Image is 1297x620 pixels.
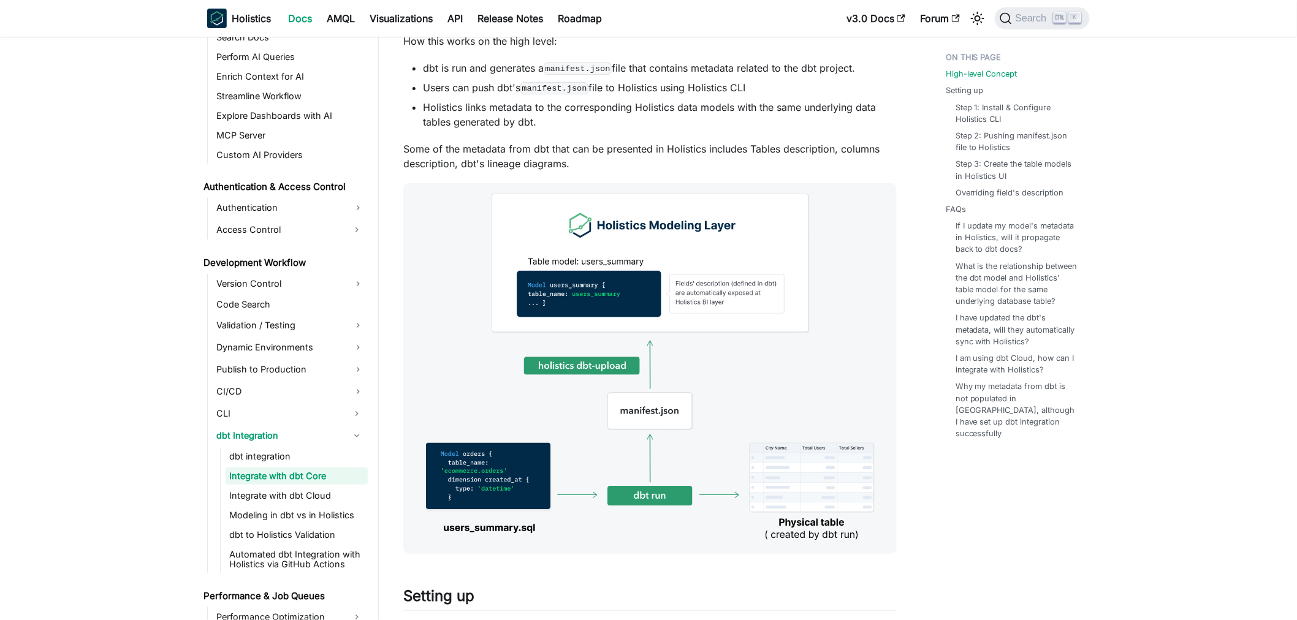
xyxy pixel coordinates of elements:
a: dbt integration [226,448,368,465]
a: High-level Concept [946,68,1017,80]
a: Forum [913,9,967,28]
a: Step 2: Pushing manifest.json file to Holistics [956,130,1078,153]
a: If I update my model's metadata in Holistics, will it propagate back to dbt docs? [956,220,1078,255]
p: How this works on the high level: [403,34,897,48]
a: Authentication & Access Control [200,178,368,195]
a: Step 3: Create the table models in Holistics UI [956,158,1078,181]
img: dbt-high-level-mechanism [403,183,897,554]
a: Integrate with dbt Cloud [226,487,368,504]
a: FAQs [946,203,966,215]
li: Holistics links metadata to the corresponding Holistics data models with the same underlying data... [423,100,897,129]
a: Integrate with dbt Core [226,467,368,485]
button: Expand sidebar category 'Access Control' [346,220,368,240]
a: Explore Dashboards with AI [213,107,368,124]
a: v3.0 Docs [839,9,913,28]
a: Overriding field's description [956,187,1064,198]
a: Automated dbt Integration with Holistics via GitHub Actions [226,546,368,573]
li: dbt is run and generates a file that contains metadata related to the dbt project. [423,61,897,75]
nav: Docs sidebar [195,37,379,620]
code: manifest.json [520,82,588,94]
button: Switch between dark and light mode (currently light mode) [968,9,987,28]
a: Development Workflow [200,254,368,271]
a: CI/CD [213,382,368,401]
a: Perform AI Queries [213,48,368,66]
a: I have updated the dbt's metadata, will they automatically sync with Holistics? [956,312,1078,347]
h2: Setting up [403,587,897,610]
a: Why my metadata from dbt is not populated in [GEOGRAPHIC_DATA], although I have set up dbt integr... [956,380,1078,439]
button: Collapse sidebar category 'dbt Integration' [346,426,368,445]
a: Visualizations [362,9,440,28]
a: AMQL [319,9,362,28]
a: Code Search [213,296,368,313]
a: Modeling in dbt vs in Holistics [226,507,368,524]
button: Expand sidebar category 'CLI' [346,404,368,423]
a: Search Docs [213,29,368,46]
a: dbt to Holistics Validation [226,526,368,543]
a: Version Control [213,274,368,293]
a: Roadmap [550,9,609,28]
li: Users can push dbt's file to Holistics using Holistics CLI [423,80,897,95]
a: Performance & Job Queues [200,588,368,605]
a: What is the relationship between the dbt model and Holistics' table model for the same underlying... [956,260,1078,308]
a: CLI [213,404,346,423]
kbd: K [1069,12,1081,23]
a: MCP Server [213,127,368,144]
a: Release Notes [470,9,550,28]
a: API [440,9,470,28]
b: Holistics [232,11,271,26]
span: Search [1012,13,1054,24]
a: Validation / Testing [213,316,368,335]
button: Search (Ctrl+K) [995,7,1090,29]
a: Step 1: Install & Configure Holistics CLI [956,102,1078,125]
p: Some of the metadata from dbt that can be presented in Holistics includes Tables description, col... [403,142,897,171]
a: Publish to Production [213,360,368,379]
a: Authentication [213,198,368,217]
a: Docs [281,9,319,28]
code: manifest.json [544,62,612,75]
a: dbt Integration [213,426,346,445]
a: Access Control [213,220,346,240]
a: Setting up [946,85,984,96]
img: Holistics [207,9,227,28]
a: Enrich Context for AI [213,68,368,85]
a: Custom AI Providers [213,146,368,164]
a: Dynamic Environments [213,338,368,357]
a: HolisticsHolistics [207,9,271,28]
a: Streamline Workflow [213,88,368,105]
a: I am using dbt Cloud, how can I integrate with Holistics? [956,352,1078,376]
